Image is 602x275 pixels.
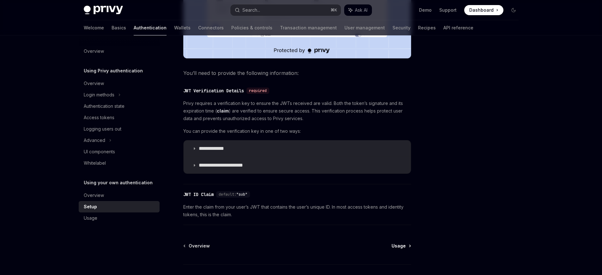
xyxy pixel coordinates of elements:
[236,192,247,197] span: "sub"
[84,159,106,167] div: Whitelabel
[79,146,160,157] a: UI components
[84,20,104,35] a: Welcome
[84,80,104,87] div: Overview
[217,108,229,114] a: claim
[112,20,126,35] a: Basics
[79,201,160,212] a: Setup
[246,88,269,94] div: required
[280,20,337,35] a: Transaction management
[84,192,104,199] div: Overview
[355,7,368,13] span: Ask AI
[439,7,457,13] a: Support
[183,100,411,122] span: Privy requires a verification key to ensure the JWTs received are valid. Both the token’s signatu...
[183,69,411,77] span: You’ll need to provide the following information:
[198,20,224,35] a: Connectors
[79,157,160,169] a: Whitelabel
[79,190,160,201] a: Overview
[183,88,244,94] div: JWT Verification Details
[331,8,337,13] span: ⌘ K
[469,7,494,13] span: Dashboard
[79,46,160,57] a: Overview
[189,243,210,249] span: Overview
[84,179,153,186] h5: Using your own authentication
[79,112,160,123] a: Access tokens
[84,67,143,75] h5: Using Privy authentication
[183,203,411,218] span: Enter the claim from your user’s JWT that contains the user’s unique ID. In most access tokens an...
[84,102,125,110] div: Authentication state
[443,20,473,35] a: API reference
[219,192,236,197] span: default:
[344,20,385,35] a: User management
[183,127,411,135] span: You can provide the verification key in one of two ways:
[392,243,410,249] a: Usage
[84,114,114,121] div: Access tokens
[84,203,97,211] div: Setup
[84,125,121,133] div: Logging users out
[79,212,160,224] a: Usage
[183,191,214,198] div: JWT ID Claim
[344,4,372,16] button: Ask AI
[84,148,115,156] div: UI components
[464,5,503,15] a: Dashboard
[134,20,167,35] a: Authentication
[231,20,272,35] a: Policies & controls
[84,6,123,15] img: dark logo
[79,78,160,89] a: Overview
[79,123,160,135] a: Logging users out
[174,20,191,35] a: Wallets
[242,6,260,14] div: Search...
[79,101,160,112] a: Authentication state
[392,20,410,35] a: Security
[418,20,436,35] a: Recipes
[230,4,341,16] button: Search...⌘K
[84,47,104,55] div: Overview
[392,243,406,249] span: Usage
[419,7,432,13] a: Demo
[84,214,97,222] div: Usage
[508,5,519,15] button: Toggle dark mode
[184,243,210,249] a: Overview
[84,91,114,99] div: Login methods
[84,137,105,144] div: Advanced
